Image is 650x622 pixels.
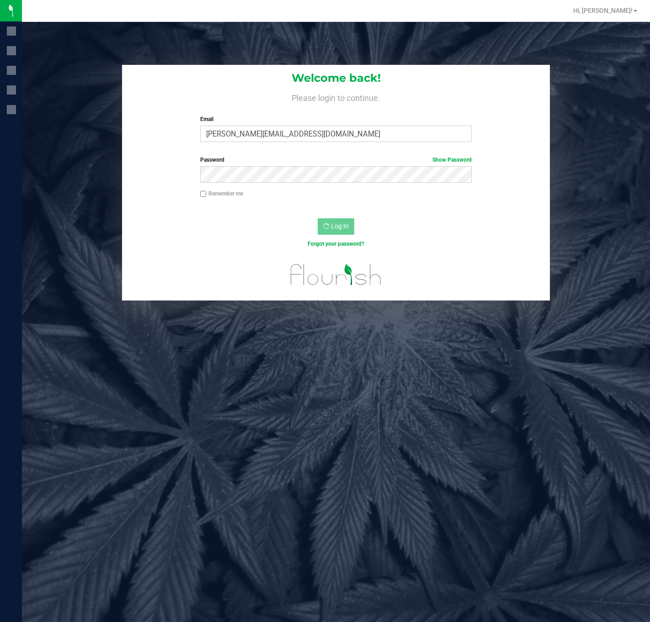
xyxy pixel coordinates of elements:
a: Show Password [432,157,472,163]
span: Hi, [PERSON_NAME]! [573,7,633,14]
button: Log In [318,218,354,235]
img: flourish_logo.svg [282,258,389,292]
span: Password [200,157,224,163]
a: Forgot your password? [308,241,364,247]
label: Remember me [200,190,243,198]
input: Remember me [200,191,207,197]
span: Log In [331,222,349,230]
h4: Please login to continue. [122,91,550,102]
label: Email [200,115,472,123]
h1: Welcome back! [122,72,550,84]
